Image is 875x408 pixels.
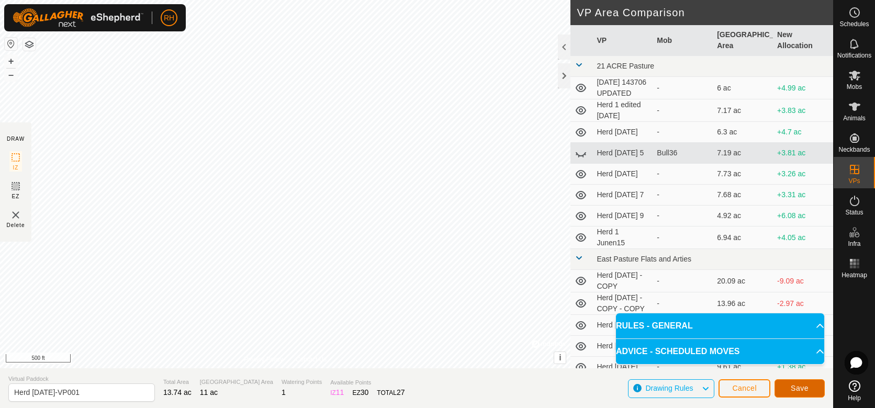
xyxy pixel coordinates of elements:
[577,6,833,19] h2: VP Area Comparison
[657,168,709,179] div: -
[597,255,691,263] span: East Pasture Flats and Arties
[773,185,833,206] td: +3.31 ac
[5,38,17,50] button: Reset Map
[282,378,322,387] span: Watering Points
[713,206,773,226] td: 4.92 ac
[843,115,866,121] span: Animals
[23,38,36,51] button: Map Layers
[848,241,860,247] span: Infra
[616,345,739,358] span: ADVICE - SCHEDULED MOVES
[657,361,709,372] div: -
[838,146,870,153] span: Neckbands
[616,339,824,364] p-accordion-header: ADVICE - SCHEDULED MOVES
[163,378,192,387] span: Total Area
[5,69,17,81] button: –
[713,226,773,249] td: 6.94 ac
[592,185,653,206] td: Herd [DATE] 7
[713,77,773,99] td: 6 ac
[791,384,809,392] span: Save
[773,143,833,164] td: +3.81 ac
[719,379,770,398] button: Cancel
[845,209,863,216] span: Status
[7,221,25,229] span: Delete
[13,8,143,27] img: Gallagher Logo
[842,272,867,278] span: Heatmap
[773,292,833,315] td: -2.97 ac
[352,387,368,398] div: EZ
[597,62,654,70] span: 21 ACRE Pasture
[657,210,709,221] div: -
[7,135,25,143] div: DRAW
[361,388,369,396] span: 30
[200,378,273,387] span: [GEOGRAPHIC_DATA] Area
[657,189,709,200] div: -
[837,52,871,59] span: Notifications
[653,25,713,56] th: Mob
[592,77,653,99] td: [DATE] 143706 UPDATED
[773,357,833,378] td: +1.38 ac
[592,270,653,292] td: Herd [DATE] - COPY
[397,388,405,396] span: 27
[592,292,653,315] td: Herd [DATE] - COPY - COPY
[773,25,833,56] th: New Allocation
[616,313,824,338] p-accordion-header: RULES - GENERAL
[847,84,862,90] span: Mobs
[592,99,653,122] td: Herd 1 edited [DATE]
[773,206,833,226] td: +6.08 ac
[163,388,192,396] span: 13.74 ac
[773,99,833,122] td: +3.83 ac
[592,143,653,164] td: Herd [DATE] 5
[200,388,218,396] span: 11 ac
[713,357,773,378] td: 9.61 ac
[244,355,283,364] a: Privacy Policy
[657,148,709,158] div: Bull36
[5,55,17,67] button: +
[732,384,757,392] span: Cancel
[592,206,653,226] td: Herd [DATE] 9
[554,352,566,364] button: i
[9,209,22,221] img: VP
[773,226,833,249] td: +4.05 ac
[592,226,653,249] td: Herd 1 Junen15
[645,384,693,392] span: Drawing Rules
[559,353,561,362] span: i
[282,388,286,396] span: 1
[8,375,155,383] span: Virtual Paddock
[592,357,653,378] td: Herd [DATE]
[713,25,773,56] th: [GEOGRAPHIC_DATA] Area
[839,21,869,27] span: Schedules
[657,127,709,138] div: -
[12,192,20,200] span: EZ
[336,388,344,396] span: 11
[377,387,405,398] div: TOTAL
[713,99,773,122] td: 7.17 ac
[713,122,773,143] td: 6.3 ac
[834,376,875,405] a: Help
[657,298,709,309] div: -
[773,164,833,185] td: +3.26 ac
[713,292,773,315] td: 13.96 ac
[848,395,861,401] span: Help
[848,178,860,184] span: VPs
[773,77,833,99] td: +4.99 ac
[592,122,653,143] td: Herd [DATE]
[657,105,709,116] div: -
[657,83,709,94] div: -
[592,164,653,185] td: Herd [DATE]
[713,143,773,164] td: 7.19 ac
[592,25,653,56] th: VP
[657,232,709,243] div: -
[616,320,693,332] span: RULES - GENERAL
[773,270,833,292] td: -9.09 ac
[713,185,773,206] td: 7.68 ac
[713,270,773,292] td: 20.09 ac
[164,13,174,24] span: RH
[657,276,709,287] div: -
[296,355,327,364] a: Contact Us
[592,336,653,357] td: Herd [DATE] 6
[773,122,833,143] td: +4.7 ac
[330,378,405,387] span: Available Points
[330,387,344,398] div: IZ
[775,379,825,398] button: Save
[592,315,653,336] td: Herd [DATE]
